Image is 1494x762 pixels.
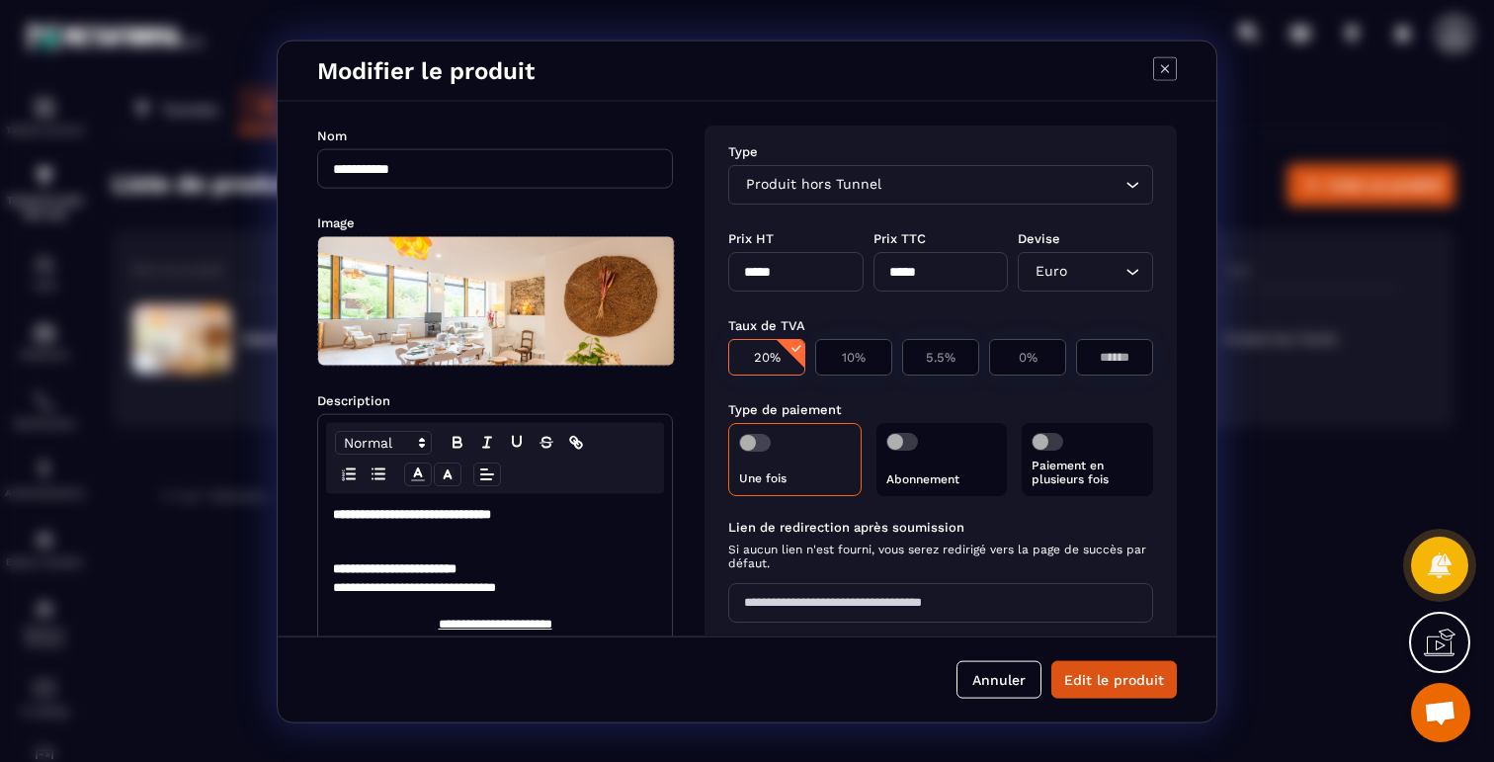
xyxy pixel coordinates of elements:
label: Prix HT [728,230,774,245]
div: Search for option [1018,251,1153,291]
label: Type de paiement [728,401,842,416]
h4: Modifier le produit [317,56,535,84]
label: Description [317,392,390,407]
button: Edit le produit [1051,660,1177,698]
input: Search for option [1071,260,1120,282]
label: Image [317,214,355,229]
p: 0% [1000,349,1055,364]
label: Type [728,143,758,158]
p: 5.5% [913,349,968,364]
span: Euro [1031,260,1071,282]
p: Abonnement [886,471,998,485]
p: Paiement en plusieurs fois [1032,458,1143,485]
span: Si aucun lien n'est fourni, vous serez redirigé vers la page de succès par défaut. [728,542,1153,569]
div: Ouvrir le chat [1411,683,1470,742]
button: Annuler [956,660,1041,698]
label: Taux de TVA [728,317,805,332]
label: Prix TTC [873,230,926,245]
input: Search for option [885,173,1120,195]
p: Une fois [739,470,851,484]
label: Nom [317,127,347,142]
label: Lien de redirection après soumission [728,519,1153,534]
p: 10% [826,349,881,364]
span: Produit hors Tunnel [741,173,885,195]
p: 20% [739,349,794,364]
div: Search for option [728,164,1153,204]
label: Devise [1018,230,1060,245]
